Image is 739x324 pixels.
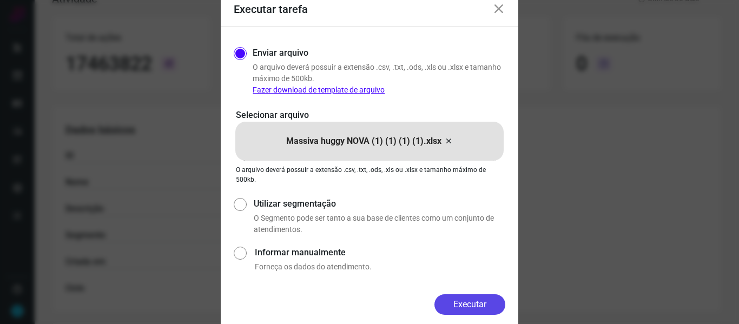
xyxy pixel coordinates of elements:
p: Selecionar arquivo [236,109,503,122]
a: Fazer download de template de arquivo [253,85,385,94]
label: Enviar arquivo [253,47,308,59]
label: Informar manualmente [255,246,505,259]
p: Forneça os dados do atendimento. [255,261,505,273]
p: O arquivo deverá possuir a extensão .csv, .txt, .ods, .xls ou .xlsx e tamanho máximo de 500kb. [236,165,503,184]
button: Executar [434,294,505,315]
p: O arquivo deverá possuir a extensão .csv, .txt, .ods, .xls ou .xlsx e tamanho máximo de 500kb. [253,62,505,96]
p: Massiva huggy NOVA (1) (1) (1) (1).xlsx [286,135,441,148]
p: O Segmento pode ser tanto a sua base de clientes como um conjunto de atendimentos. [254,213,505,235]
label: Utilizar segmentação [254,197,505,210]
h3: Executar tarefa [234,3,308,16]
